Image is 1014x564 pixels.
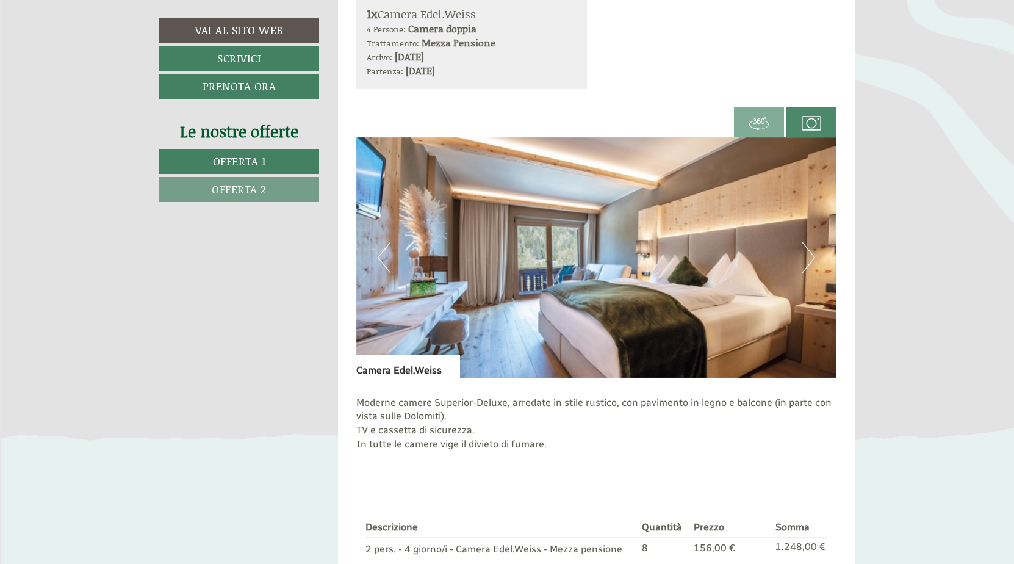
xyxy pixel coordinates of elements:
td: 1.248,00 € [771,537,827,559]
td: 2 pers. - 4 giorno/i - Camera Edel.Weiss - Mezza pensione [365,537,637,559]
b: 1x [367,5,378,22]
img: camera.svg [802,114,821,133]
th: Prezzo [689,518,771,537]
img: 360-grad.svg [749,114,769,133]
span: 156,00 € [694,542,735,554]
a: Vai al sito web [159,18,319,43]
th: Somma [771,518,827,537]
th: Quantità [637,518,689,537]
img: image [356,137,837,378]
button: Previous [378,242,390,273]
div: Camera Edel.Weiss [356,355,460,378]
th: Descrizione [365,518,637,537]
small: Trattamento: [367,37,419,49]
td: 8 [637,537,689,559]
b: [DATE] [395,49,424,63]
small: Arrivo: [367,51,392,63]
p: Moderne camere Superior-Deluxe, arredate in stile rustico, con pavimento in legno e balcone (in p... [356,396,837,466]
small: 4 Persone: [367,23,406,35]
span: Offerta 1 [213,153,266,169]
b: [DATE] [406,63,435,78]
small: Partenza: [367,65,403,78]
a: Prenota ora [159,74,319,99]
button: Next [802,242,815,273]
b: Mezza Pensione [422,35,495,49]
span: Offerta 2 [212,181,267,197]
a: Scrivici [159,46,319,71]
div: Le nostre offerte [159,120,319,143]
b: Camera doppia [408,21,476,35]
div: Camera Edel.Weiss [367,5,577,23]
